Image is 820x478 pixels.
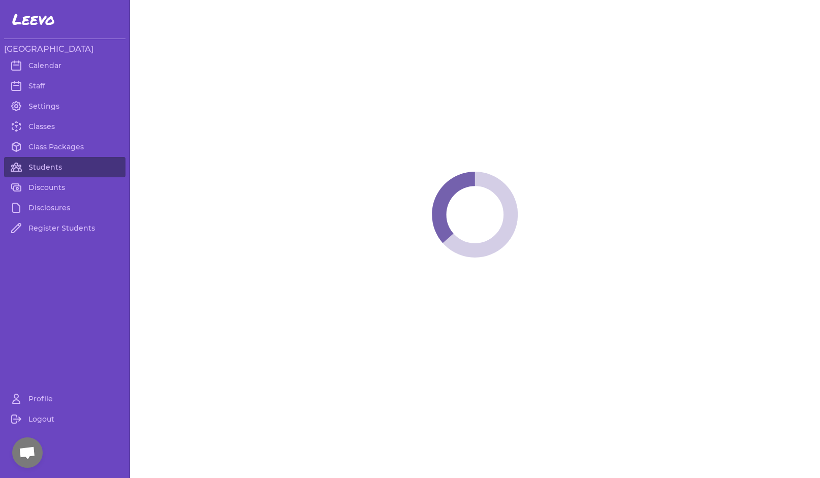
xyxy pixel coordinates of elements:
[4,55,125,76] a: Calendar
[12,437,43,468] div: Open chat
[4,157,125,177] a: Students
[4,177,125,198] a: Discounts
[4,409,125,429] a: Logout
[4,137,125,157] a: Class Packages
[12,10,55,28] span: Leevo
[4,76,125,96] a: Staff
[4,389,125,409] a: Profile
[4,218,125,238] a: Register Students
[4,116,125,137] a: Classes
[4,96,125,116] a: Settings
[4,43,125,55] h3: [GEOGRAPHIC_DATA]
[4,198,125,218] a: Disclosures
